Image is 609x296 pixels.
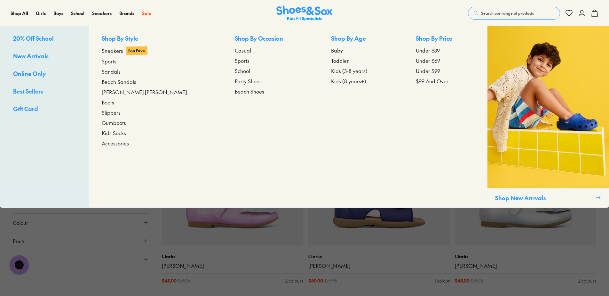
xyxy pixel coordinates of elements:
[276,5,333,21] a: Shoes & Sox
[235,46,251,54] span: Casual
[102,68,209,75] a: Sandals
[235,67,305,75] a: School
[235,46,305,54] a: Casual
[13,87,76,97] a: Best Sellers
[416,77,474,85] a: $99 And Over
[13,52,76,62] a: New Arrivals
[308,277,323,284] span: $ 60.00
[102,68,121,75] span: Sandals
[102,57,209,65] a: Sports
[13,69,76,79] a: Online Only
[102,119,126,127] span: Gumboots
[331,57,390,64] a: Toddler
[416,57,474,64] a: Under $69
[285,277,303,284] div: 2 colours
[308,253,450,260] p: Clarks
[416,46,440,54] span: Under $39
[487,26,609,208] a: Shop New Arrivals
[102,57,116,65] span: Sports
[102,129,209,137] a: Kids Socks
[13,105,38,113] span: Gift Card
[455,253,596,260] p: Clarks
[36,10,46,17] a: Girls
[324,277,337,284] span: $ 79.95
[416,77,448,85] span: $99 And Over
[102,109,209,116] a: Slippers
[331,46,343,54] span: Baby
[416,67,440,75] span: Under $99
[102,88,209,96] a: [PERSON_NAME] [PERSON_NAME]
[119,10,134,17] a: Brands
[119,10,134,16] span: Brands
[416,34,474,44] p: Shop By Price
[495,193,593,202] p: Shop New Arrivals
[13,52,49,60] span: New Arrivals
[13,219,28,226] span: Colour
[471,277,484,284] span: $ 59.95
[53,10,63,16] span: Boys
[308,262,450,269] a: [PERSON_NAME]
[331,77,390,85] a: Kids (8 years+)
[102,34,209,44] p: Shop By Style
[162,277,177,284] span: $ 45.00
[102,88,187,96] span: [PERSON_NAME] [PERSON_NAME]
[331,57,349,64] span: Toddler
[455,277,470,284] span: $ 45.00
[13,104,76,114] a: Gift Card
[142,10,151,17] a: Sale
[578,277,596,284] div: 2 colours
[331,46,390,54] a: Baby
[13,232,149,250] button: Price
[11,10,28,16] span: Shop All
[36,10,46,16] span: Girls
[102,47,123,54] span: Sneakers
[178,277,191,284] span: $ 59.95
[13,214,149,232] button: Colour
[416,67,474,75] a: Under $99
[434,277,450,284] div: 1 colour
[102,129,126,137] span: Kids Socks
[126,46,147,55] p: Fan Fave
[11,10,28,17] a: Shop All
[13,87,43,95] span: Best Sellers
[102,119,209,127] a: Gumboots
[102,98,114,106] span: Boots
[331,67,390,75] a: Kids (3-8 years)
[53,10,63,17] a: Boys
[235,57,249,64] span: Sports
[468,7,560,20] button: Search our range of products
[92,10,112,16] span: Sneakers
[481,10,534,16] span: Search our range of products
[102,109,121,116] span: Slippers
[71,10,84,16] span: School
[71,10,84,17] a: School
[162,253,303,260] p: Clarks
[235,87,264,95] span: Beach Shoes
[102,98,209,106] a: Boots
[13,34,54,42] span: 20% Off School
[416,46,474,54] a: Under $39
[102,78,209,86] a: Beach Sandals
[235,57,305,64] a: Sports
[331,77,366,85] span: Kids (8 years+)
[6,253,32,277] iframe: Gorgias live chat messenger
[92,10,112,17] a: Sneakers
[331,67,368,75] span: Kids (3-8 years)
[235,67,250,75] span: School
[235,34,305,44] p: Shop By Occasion
[331,34,390,44] p: Shop By Age
[235,77,305,85] a: Party Shoes
[13,250,149,268] button: Size
[13,34,76,44] a: 20% Off School
[102,46,209,55] a: Sneakers Fan Fave
[102,78,136,86] span: Beach Sandals
[102,139,209,147] a: Accessories
[487,26,609,188] img: SNS_WEBASSETS_CollectionHero_1280x1600_2_fb232889-267f-4fcf-bba8-825bf368b813.png
[13,70,46,78] span: Online Only
[276,5,333,21] img: SNS_Logo_Responsive.svg
[142,10,151,16] span: Sale
[455,262,596,269] a: [PERSON_NAME]
[235,87,305,95] a: Beach Shoes
[13,237,24,245] span: Price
